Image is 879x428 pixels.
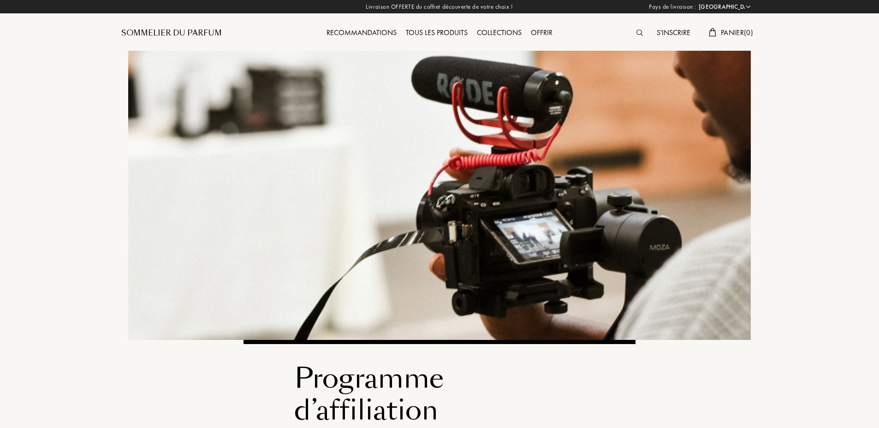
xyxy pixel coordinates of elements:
div: Collections [472,27,526,39]
div: Programme d’affiliation [294,363,585,427]
img: affi.png [128,51,751,340]
a: Sommelier du Parfum [121,28,222,39]
a: Tous les produits [401,28,472,37]
div: Tous les produits [401,27,472,39]
span: Panier ( 0 ) [721,28,753,37]
a: Recommandations [322,28,401,37]
div: S'inscrire [652,27,695,39]
a: S'inscrire [652,28,695,37]
img: search_icn.svg [636,30,643,36]
a: Offrir [526,28,557,37]
a: Collections [472,28,526,37]
span: Pays de livraison : [649,2,696,12]
div: Offrir [526,27,557,39]
img: cart.svg [709,28,716,36]
div: Recommandations [322,27,401,39]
